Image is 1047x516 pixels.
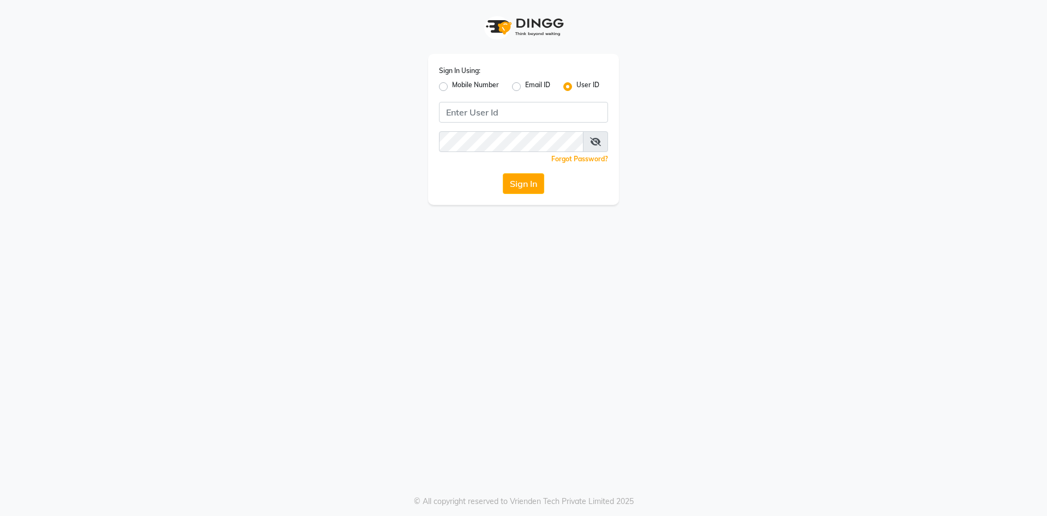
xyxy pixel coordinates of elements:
[503,173,544,194] button: Sign In
[576,80,599,93] label: User ID
[452,80,499,93] label: Mobile Number
[480,11,567,43] img: logo1.svg
[439,131,583,152] input: Username
[551,155,608,163] a: Forgot Password?
[439,102,608,123] input: Username
[439,66,480,76] label: Sign In Using:
[525,80,550,93] label: Email ID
